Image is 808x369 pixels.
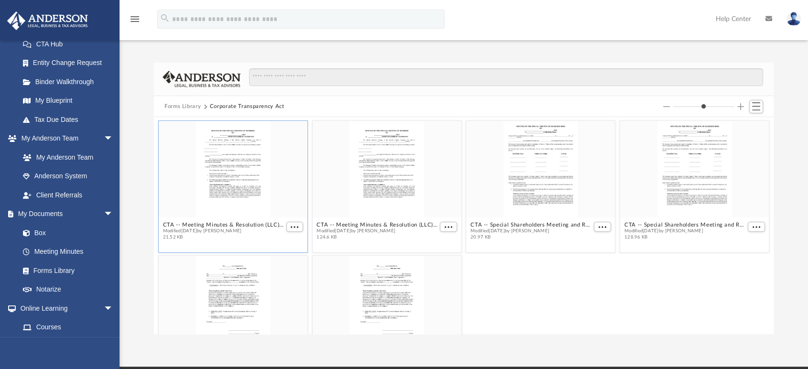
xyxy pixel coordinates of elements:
a: CTA Hub [13,34,128,54]
button: Increase column size [737,103,744,110]
button: More options [440,222,457,232]
a: Tax Due Dates [13,110,128,129]
button: Corporate Transparency Act [210,102,284,111]
a: My Anderson Team [13,148,118,167]
img: User Pic [786,12,801,26]
button: More options [286,222,304,232]
a: Notarize [13,280,123,299]
button: More options [748,222,765,232]
a: My Anderson Teamarrow_drop_down [7,129,123,148]
span: Modified [DATE] by [PERSON_NAME] [163,228,284,234]
span: 21.52 KB [163,234,284,240]
span: arrow_drop_down [104,129,123,149]
span: 20.97 KB [470,234,592,240]
span: arrow_drop_down [104,205,123,224]
button: CTA -- Meeting Minutes & Resolution (LLC).pdf [317,222,438,228]
span: 124.6 KB [317,234,438,240]
span: Modified [DATE] by [PERSON_NAME] [624,228,746,234]
input: Search files and folders [249,68,763,87]
a: Client Referrals [13,185,123,205]
a: Box [13,223,118,242]
a: Forms Library [13,261,118,280]
i: search [160,13,170,23]
a: Anderson System [13,167,123,186]
button: Decrease column size [663,103,670,110]
img: Anderson Advisors Platinum Portal [4,11,91,30]
button: Forms Library [164,102,201,111]
span: arrow_drop_down [104,299,123,318]
button: CTA -- Meeting Minutes & Resolution (LLC).docx [163,222,284,228]
span: Modified [DATE] by [PERSON_NAME] [317,228,438,234]
input: Column size [673,103,734,110]
button: More options [594,222,611,232]
span: Modified [DATE] by [PERSON_NAME] [470,228,592,234]
a: My Blueprint [13,91,123,110]
span: 128.96 KB [624,234,746,240]
a: Meeting Minutes [13,242,123,261]
a: Online Learningarrow_drop_down [7,299,123,318]
a: Binder Walkthrough [13,72,128,91]
i: menu [129,13,141,25]
button: CTA -- Special Shareholders Meeting and Resolution (Corp).pdf [624,222,746,228]
a: Courses [13,318,123,337]
a: menu [129,18,141,25]
a: Entity Change Request [13,54,128,73]
button: Switch to List View [749,100,764,113]
div: grid [154,117,774,334]
button: CTA -- Special Shareholders Meeting and Resolution (Corp).docx [470,222,592,228]
a: Video Training [13,336,118,356]
a: My Documentsarrow_drop_down [7,205,123,224]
